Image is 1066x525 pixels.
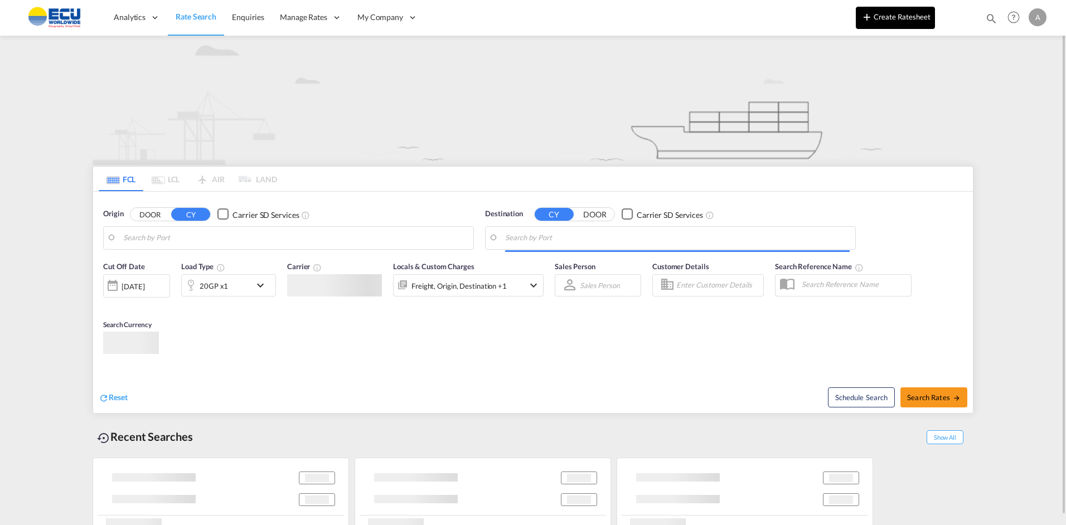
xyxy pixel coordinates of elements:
div: A [1029,8,1046,26]
div: Carrier SD Services [637,209,703,220]
div: 20GP x1 [200,278,228,293]
span: Destination [485,208,523,220]
span: Origin [103,208,123,220]
div: 20GP x1icon-chevron-down [181,274,276,296]
md-icon: icon-information-outline [216,263,225,272]
md-icon: The selected Trucker/Carrierwill be displayed in the rate results If the rates are from another f... [313,263,322,272]
md-icon: icon-magnify [985,12,997,25]
span: Search Rates [907,392,961,401]
md-icon: Your search will be saved by the below given name [855,263,864,272]
img: new-FCL.png [93,36,973,165]
button: Search Ratesicon-arrow-right [900,387,967,407]
button: CY [171,208,210,221]
button: DOOR [130,208,169,221]
span: Analytics [114,12,146,23]
span: Search Currency [103,320,152,329]
div: Help [1004,8,1029,28]
div: icon-refreshReset [99,391,128,404]
span: Cut Off Date [103,262,145,271]
div: Freight Origin Destination Factory Stuffingicon-chevron-down [393,274,544,296]
md-icon: icon-backup-restore [97,431,110,445]
span: Help [1004,8,1023,27]
button: icon-plus 400-fgCreate Ratesheet [856,7,935,29]
md-checkbox: Checkbox No Ink [622,208,703,220]
div: Freight Origin Destination Factory Stuffing [411,278,507,293]
md-pagination-wrapper: Use the left and right arrow keys to navigate between tabs [99,167,277,191]
md-icon: icon-chevron-down [527,278,540,291]
span: Sales Person [555,262,595,271]
span: Carrier [287,262,322,271]
span: My Company [357,12,403,23]
span: Rate Search [176,12,216,21]
span: Enquiries [232,12,264,22]
input: Enter Customer Details [676,276,760,293]
input: Search by Port [123,230,468,246]
md-icon: icon-plus 400-fg [860,10,874,23]
md-icon: icon-chevron-down [254,279,273,292]
div: icon-magnify [985,12,997,29]
div: Origin DOOR CY Checkbox No InkUnchecked: Search for CY (Container Yard) services for all selected... [93,192,973,412]
span: Reset [109,392,128,401]
md-select: Sales Person [579,277,621,293]
md-icon: Unchecked: Search for CY (Container Yard) services for all selected carriers.Checked : Search for... [301,210,310,219]
md-tab-item: FCL [99,167,143,191]
span: Search Reference Name [775,262,864,271]
div: Carrier SD Services [232,209,299,220]
button: Note: By default Schedule search will only considerorigin ports, destination ports and cut off da... [828,387,895,407]
span: Customer Details [652,262,709,271]
div: [DATE] [122,281,144,291]
md-icon: icon-refresh [99,392,109,402]
span: Show All [927,430,963,444]
span: Load Type [181,262,225,271]
md-icon: Unchecked: Search for CY (Container Yard) services for all selected carriers.Checked : Search for... [705,210,714,219]
input: Search Reference Name [796,276,911,293]
span: Manage Rates [280,12,327,23]
span: Locals & Custom Charges [393,262,474,271]
div: Recent Searches [93,424,197,449]
div: [DATE] [103,274,170,297]
md-checkbox: Checkbox No Ink [217,208,299,220]
button: CY [535,208,574,221]
button: DOOR [575,208,614,221]
md-icon: icon-arrow-right [953,394,961,402]
img: 6cccb1402a9411edb762cf9624ab9cda.png [17,5,92,30]
input: Search by Port [505,230,850,246]
md-datepicker: Select [103,296,112,311]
